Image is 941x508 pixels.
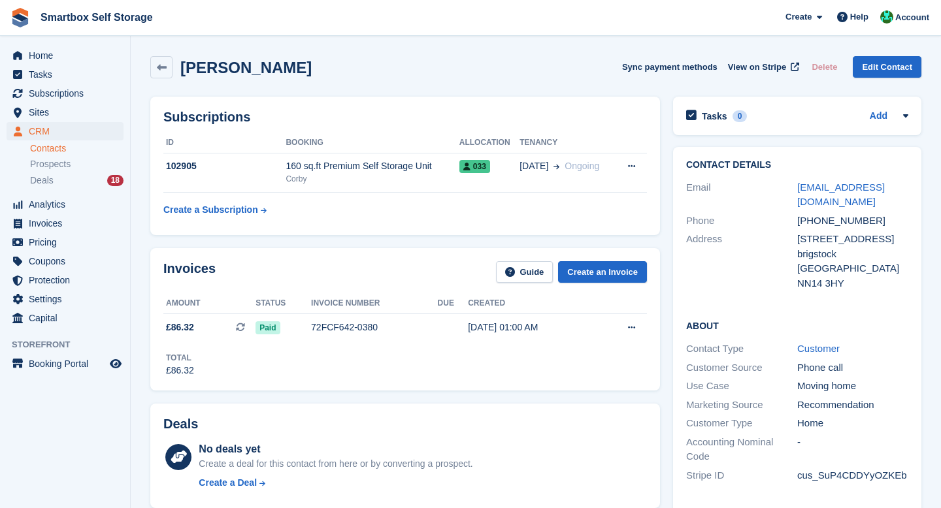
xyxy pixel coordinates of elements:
[7,252,124,270] a: menu
[7,355,124,373] a: menu
[785,10,812,24] span: Create
[7,65,124,84] a: menu
[870,109,887,124] a: Add
[686,416,797,431] div: Customer Type
[7,271,124,289] a: menu
[29,84,107,103] span: Subscriptions
[728,61,786,74] span: View on Stripe
[10,8,30,27] img: stora-icon-8386f47178a22dfd0bd8f6a31ec36ba5ce8667c1dd55bd0f319d3a0aa187defe.svg
[686,341,797,357] div: Contact Type
[806,56,842,78] button: Delete
[686,398,797,413] div: Marketing Source
[686,214,797,229] div: Phone
[166,364,194,377] div: £86.32
[686,319,908,332] h2: About
[7,84,124,103] a: menu
[286,173,459,185] div: Corby
[286,133,459,153] th: Booking
[30,142,124,155] a: Contacts
[7,122,124,140] a: menu
[108,356,124,372] a: Preview store
[163,133,286,153] th: ID
[686,232,797,291] div: Address
[797,468,908,483] div: cus_SuP4CDDYyOZKEb
[163,159,286,173] div: 102905
[7,195,124,214] a: menu
[797,276,908,291] div: NN14 3HY
[29,271,107,289] span: Protection
[311,293,438,314] th: Invoice number
[438,293,469,314] th: Due
[199,476,472,490] a: Create a Deal
[29,122,107,140] span: CRM
[622,56,718,78] button: Sync payment methods
[163,203,258,217] div: Create a Subscription
[686,435,797,464] div: Accounting Nominal Code
[7,290,124,308] a: menu
[199,457,472,471] div: Create a deal for this contact from here or by converting a prospect.
[797,416,908,431] div: Home
[29,290,107,308] span: Settings
[286,159,459,173] div: 160 sq.ft Premium Self Storage Unit
[797,398,908,413] div: Recommendation
[256,293,311,314] th: Status
[686,379,797,394] div: Use Case
[29,355,107,373] span: Booking Portal
[797,261,908,276] div: [GEOGRAPHIC_DATA]
[686,360,797,375] div: Customer Source
[29,46,107,65] span: Home
[797,360,908,375] div: Phone call
[35,7,158,28] a: Smartbox Self Storage
[565,161,599,171] span: Ongoing
[7,309,124,327] a: menu
[30,158,71,170] span: Prospects
[166,352,194,364] div: Total
[895,11,929,24] span: Account
[256,321,280,334] span: Paid
[166,321,194,334] span: £86.32
[468,293,597,314] th: Created
[163,261,216,283] h2: Invoices
[797,232,908,247] div: [STREET_ADDRESS]
[7,103,124,121] a: menu
[163,293,256,314] th: Amount
[459,160,490,173] span: 033
[311,321,438,334] div: 72FCF642-0380
[797,435,908,464] div: -
[853,56,921,78] a: Edit Contact
[797,247,908,262] div: brigstock
[797,182,885,208] a: [EMAIL_ADDRESS][DOMAIN_NAME]
[520,133,614,153] th: Tenancy
[199,476,257,490] div: Create a Deal
[459,133,520,153] th: Allocation
[163,198,267,222] a: Create a Subscription
[29,252,107,270] span: Coupons
[107,175,124,186] div: 18
[797,214,908,229] div: [PHONE_NUMBER]
[29,65,107,84] span: Tasks
[7,214,124,232] a: menu
[30,157,124,171] a: Prospects
[12,338,130,351] span: Storefront
[163,110,647,125] h2: Subscriptions
[723,56,802,78] a: View on Stripe
[29,195,107,214] span: Analytics
[163,417,198,432] h2: Deals
[686,468,797,483] div: Stripe ID
[496,261,553,283] a: Guide
[468,321,597,334] div: [DATE] 01:00 AM
[29,103,107,121] span: Sites
[686,180,797,210] div: Email
[702,110,727,122] h2: Tasks
[30,174,54,187] span: Deals
[520,159,548,173] span: [DATE]
[180,59,312,76] h2: [PERSON_NAME]
[686,160,908,170] h2: Contact Details
[29,309,107,327] span: Capital
[30,174,124,187] a: Deals 18
[880,10,893,24] img: Elinor Shepherd
[7,46,124,65] a: menu
[850,10,868,24] span: Help
[7,233,124,251] a: menu
[29,233,107,251] span: Pricing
